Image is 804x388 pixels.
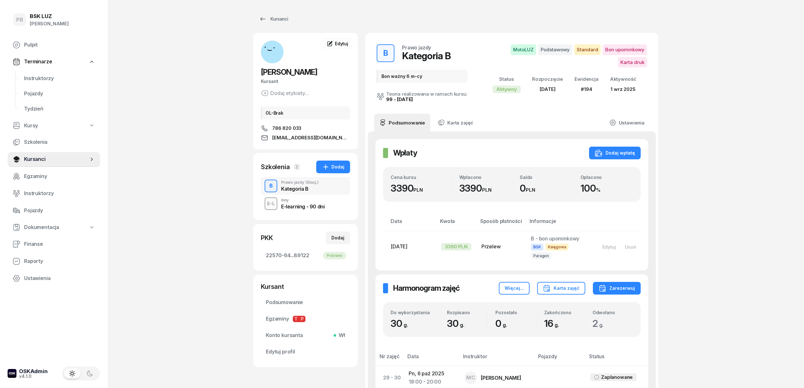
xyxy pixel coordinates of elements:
[293,316,299,322] span: T
[485,44,647,67] button: MotoLUZPodstawowyStandardBon upominkowyKarta druk
[261,162,290,171] div: Szkolenia
[544,318,562,329] span: 16
[335,41,348,46] span: Edytuj
[495,318,536,329] div: 0
[532,75,563,83] div: Rozpoczęcie
[265,180,277,192] button: B
[581,86,592,92] span: #194
[265,197,277,210] button: E-L
[8,237,100,252] a: Finanse
[261,282,350,291] div: Kursant
[598,242,620,252] button: Edytuj
[581,175,633,180] div: Opłacono
[261,328,350,343] a: Konto kursantaWł
[404,352,459,366] th: Data
[476,217,526,231] th: Sposób płatności
[266,298,345,307] span: Podsumowanie
[589,147,641,159] button: Dodaj wpłatę
[8,369,16,378] img: logo-xs-dark@2x.png
[261,89,309,97] button: Dodaj etykiety...
[545,244,569,250] span: Księgowa
[19,374,48,378] div: v4.1.0
[531,244,543,250] span: BSK
[447,318,467,329] span: 30
[593,318,607,329] span: 2
[322,38,353,49] a: Edytuj
[336,331,345,340] span: Wł
[24,172,95,181] span: Egzaminy
[266,348,345,356] span: Edytuj profil
[16,17,23,22] span: PB
[305,181,319,184] span: (Stacj.)
[413,187,423,193] small: PLN
[493,86,521,93] div: Aktywny
[281,198,324,202] div: Inny
[482,187,492,193] small: PLN
[266,251,345,260] span: 22570-64...89122
[261,311,350,327] a: EgzaminyTP
[495,310,536,315] div: Pozostało
[383,217,436,231] th: Data
[581,182,633,194] div: 100
[323,252,346,259] div: Pobrano
[8,220,100,235] a: Dokumentacja
[253,13,294,25] a: Kursanci
[24,155,89,163] span: Kursanci
[481,375,521,380] div: [PERSON_NAME]
[574,44,601,55] span: Standard
[575,75,599,83] div: Ewidencja
[436,217,476,231] th: Kwota
[603,44,647,55] span: Bon upominkowy
[505,284,524,292] div: Więcej...
[24,41,95,49] span: Pulpit
[447,310,487,315] div: Rozpisano
[8,254,100,269] a: Raporty
[618,57,647,68] span: Karta druk
[386,92,468,96] div: Teoria realizowana w ramach kursu:
[24,207,95,215] span: Pojazdy
[8,54,100,69] a: Terminarze
[8,135,100,150] a: Szkolenia
[8,203,100,218] a: Pojazdy
[377,44,394,62] button: B
[534,352,586,366] th: Pojazdy
[261,295,350,310] a: Podsumowanie
[24,257,95,265] span: Raporty
[593,310,633,315] div: Odwołano
[19,71,100,86] a: Instruktorzy
[459,182,512,194] div: 3390
[481,243,521,251] div: Przelew
[261,106,350,119] div: OL-Brak
[261,195,350,213] button: E-LInnyE-learning - 90 dni
[322,163,344,171] div: Dodaj
[391,182,451,194] div: 3390
[599,322,604,328] small: g.
[8,37,100,53] a: Pulpit
[326,232,350,244] button: Dodaj
[544,310,585,315] div: Zakończono
[19,101,100,117] a: Tydzień
[8,186,100,201] a: Instruktorzy
[596,187,600,193] small: %
[294,164,300,170] span: 2
[30,20,69,28] div: [PERSON_NAME]
[24,240,95,248] span: Finanse
[261,248,350,263] a: 22570-64...89122Pobrano
[24,74,95,83] span: Instruktorzy
[625,244,636,250] div: Usuń
[526,217,593,231] th: Informacje
[386,96,413,102] a: 99 - [DATE]
[391,243,407,250] span: [DATE]
[8,271,100,286] a: Ustawienia
[272,134,350,142] span: [EMAIL_ADDRESS][DOMAIN_NAME]
[331,234,344,242] div: Dodaj
[433,114,478,131] a: Karta zajęć
[24,189,95,198] span: Instruktorzy
[281,181,319,184] div: Prawo jazdy
[381,47,391,60] div: B
[531,252,551,259] span: Paragon
[466,375,475,380] span: MC
[555,322,559,328] small: g.
[24,122,38,130] span: Kursy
